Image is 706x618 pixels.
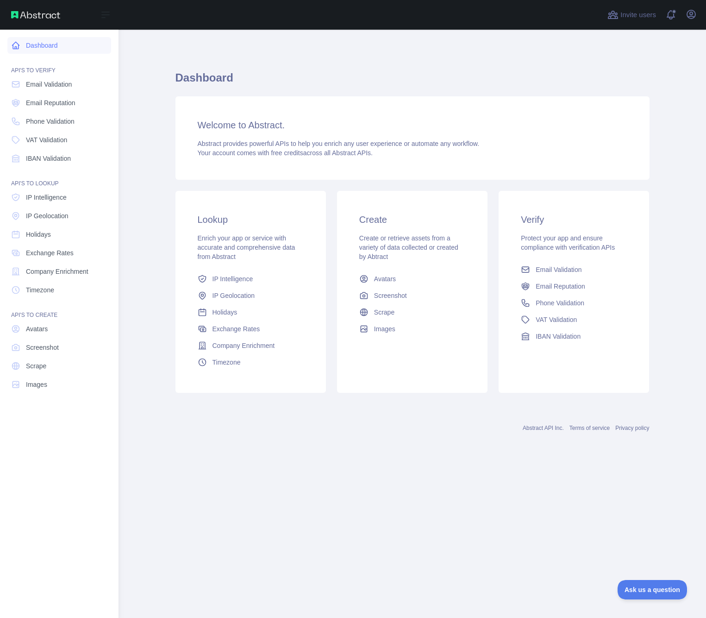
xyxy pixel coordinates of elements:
[374,308,394,317] span: Scrape
[194,304,307,321] a: Holidays
[26,324,48,334] span: Avatars
[26,285,54,295] span: Timezone
[374,324,395,334] span: Images
[356,304,469,321] a: Scrape
[26,211,69,221] span: IP Geolocation
[271,149,303,157] span: free credits
[26,267,88,276] span: Company Enrichment
[26,98,75,107] span: Email Reputation
[7,263,111,280] a: Company Enrichment
[517,295,631,311] a: Phone Validation
[198,140,480,147] span: Abstract provides powerful APIs to help you enrich any user experience or automate any workflow.
[517,328,631,345] a: IBAN Validation
[521,234,615,251] span: Protect your app and ensure compliance with verification APIs
[26,361,46,371] span: Scrape
[26,230,51,239] span: Holidays
[569,425,610,431] a: Terms of service
[194,271,307,287] a: IP Intelligence
[26,154,71,163] span: IBAN Validation
[536,332,581,341] span: IBAN Validation
[7,150,111,167] a: IBAN Validation
[7,245,111,261] a: Exchange Rates
[198,119,627,132] h3: Welcome to Abstract.
[198,234,295,260] span: Enrich your app or service with accurate and comprehensive data from Abstract
[536,265,581,274] span: Email Validation
[212,341,275,350] span: Company Enrichment
[536,282,585,291] span: Email Reputation
[606,7,658,22] button: Invite users
[7,113,111,130] a: Phone Validation
[212,358,241,367] span: Timezone
[26,80,72,89] span: Email Validation
[198,213,304,226] h3: Lookup
[194,287,307,304] a: IP Geolocation
[26,343,59,352] span: Screenshot
[356,287,469,304] a: Screenshot
[212,308,237,317] span: Holidays
[7,56,111,74] div: API'S TO VERIFY
[536,298,584,308] span: Phone Validation
[212,324,260,334] span: Exchange Rates
[26,117,75,126] span: Phone Validation
[523,425,564,431] a: Abstract API Inc.
[26,193,67,202] span: IP Intelligence
[356,321,469,337] a: Images
[620,10,656,20] span: Invite users
[7,358,111,374] a: Scrape
[194,321,307,337] a: Exchange Rates
[7,300,111,319] div: API'S TO CREATE
[7,282,111,298] a: Timezone
[194,337,307,354] a: Company Enrichment
[11,11,60,19] img: Abstract API
[517,311,631,328] a: VAT Validation
[615,425,649,431] a: Privacy policy
[212,291,255,300] span: IP Geolocation
[7,226,111,243] a: Holidays
[374,291,407,300] span: Screenshot
[536,315,577,324] span: VAT Validation
[359,213,465,226] h3: Create
[194,354,307,371] a: Timezone
[26,135,67,145] span: VAT Validation
[7,169,111,187] div: API'S TO LOOKUP
[521,213,627,226] h3: Verify
[7,321,111,337] a: Avatars
[356,271,469,287] a: Avatars
[175,70,650,93] h1: Dashboard
[7,339,111,356] a: Screenshot
[7,95,111,111] a: Email Reputation
[7,189,111,206] a: IP Intelligence
[7,376,111,393] a: Images
[26,248,74,258] span: Exchange Rates
[198,149,373,157] span: Your account comes with across all Abstract APIs.
[359,234,458,260] span: Create or retrieve assets from a variety of data collected or created by Abtract
[374,274,396,284] span: Avatars
[7,132,111,148] a: VAT Validation
[26,380,47,389] span: Images
[517,278,631,295] a: Email Reputation
[7,76,111,93] a: Email Validation
[618,580,687,599] iframe: Toggle Customer Support
[7,37,111,54] a: Dashboard
[212,274,253,284] span: IP Intelligence
[7,208,111,224] a: IP Geolocation
[517,261,631,278] a: Email Validation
